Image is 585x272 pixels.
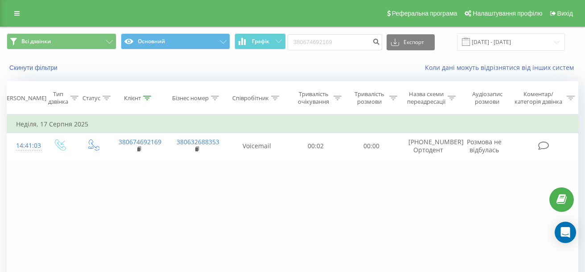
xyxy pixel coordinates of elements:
[288,133,344,159] td: 00:02
[16,137,34,154] div: 14:41:03
[1,94,46,102] div: [PERSON_NAME]
[7,33,116,49] button: Всі дзвінки
[425,63,578,72] a: Коли дані можуть відрізнятися вiд інших систем
[252,38,269,45] span: Графік
[226,133,288,159] td: Voicemail
[296,90,331,106] div: Тривалість очікування
[400,133,457,159] td: [PHONE_NUMBER] Ортодент
[82,94,100,102] div: Статус
[124,94,141,102] div: Клієнт
[344,133,400,159] td: 00:00
[7,115,578,133] td: Неділя, 17 Серпня 2025
[121,33,231,49] button: Основний
[119,138,161,146] a: 380674692169
[235,33,286,49] button: Графік
[48,90,68,106] div: Тип дзвінка
[555,222,576,243] div: Open Intercom Messenger
[352,90,387,106] div: Тривалість розмови
[177,138,219,146] a: 380632688353
[473,10,542,17] span: Налаштування профілю
[512,90,564,106] div: Коментар/категорія дзвінка
[387,34,435,50] button: Експорт
[21,38,51,45] span: Всі дзвінки
[392,10,457,17] span: Реферальна програма
[7,64,62,72] button: Скинути фільтри
[172,94,209,102] div: Бізнес номер
[232,94,269,102] div: Співробітник
[288,34,382,50] input: Пошук за номером
[467,138,502,154] span: Розмова не відбулась
[407,90,445,106] div: Назва схеми переадресації
[557,10,573,17] span: Вихід
[466,90,509,106] div: Аудіозапис розмови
